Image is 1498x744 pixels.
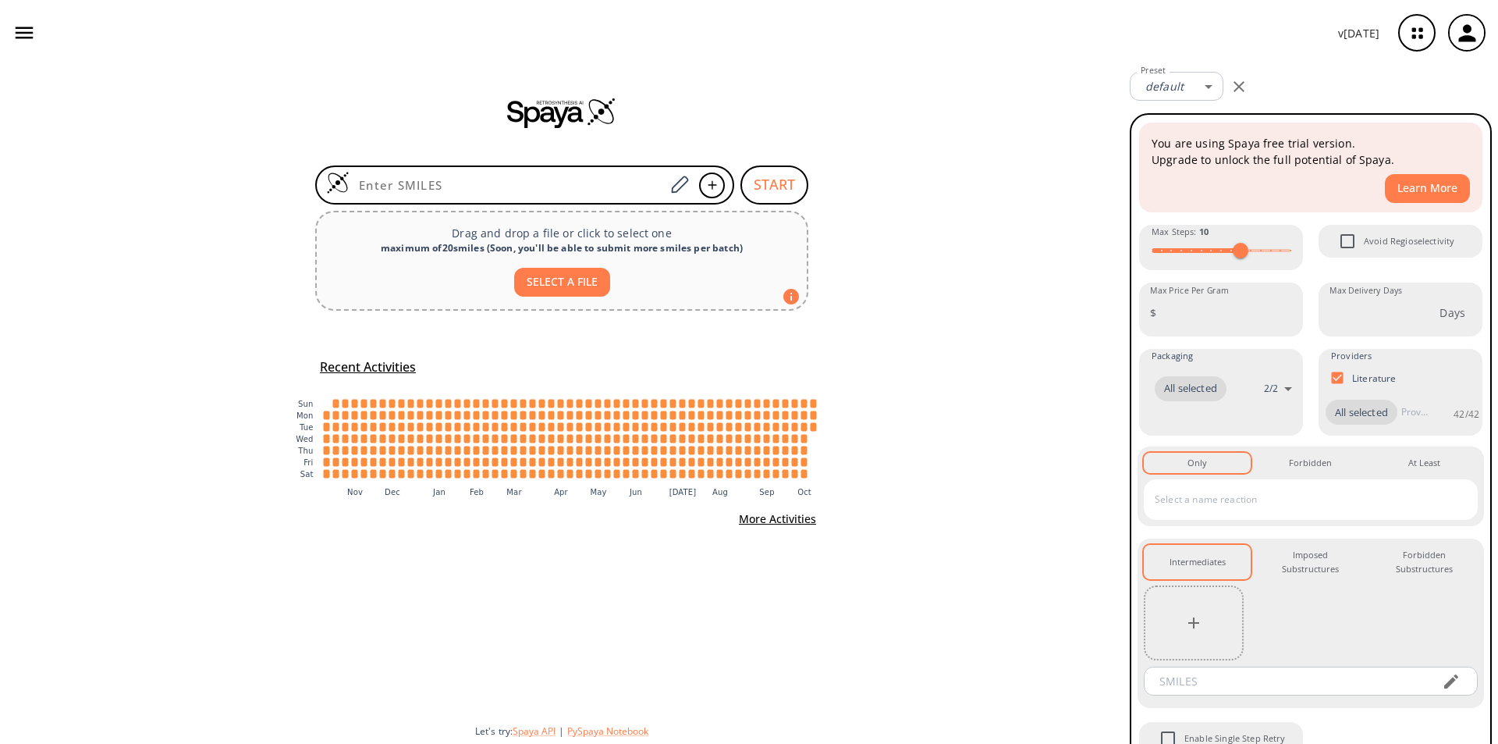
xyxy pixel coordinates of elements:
input: Provider name [1397,400,1432,425]
span: All selected [1155,381,1226,397]
label: Max Price Per Gram [1150,285,1229,297]
text: Oct [797,487,811,496]
div: Let's try: [475,724,1117,738]
input: SMILES [1148,667,1429,696]
text: Tue [299,423,314,432]
p: You are using Spaya free trial version. Upgrade to unlock the full potential of Spaya. [1152,135,1470,168]
button: Learn More [1385,174,1470,203]
div: maximum of 20 smiles ( Soon, you'll be able to submit more smiles per batch ) [329,241,794,255]
span: Max Steps : [1152,225,1209,239]
button: SELECT A FILE [514,268,610,297]
text: Mon [296,411,314,420]
button: Intermediates [1144,545,1251,580]
p: 2 / 2 [1264,382,1278,395]
em: default [1145,79,1184,94]
button: At Least [1371,453,1478,473]
input: Enter SMILES [350,177,665,193]
span: | [556,724,567,738]
button: Only [1144,453,1251,473]
button: Imposed Substructures [1257,545,1364,580]
button: More Activities [733,505,822,534]
span: All selected [1326,405,1397,421]
div: Only [1187,456,1207,470]
h5: Recent Activities [320,359,416,376]
text: Fri [304,458,313,467]
text: Thu [297,447,313,455]
button: Forbidden Substructures [1371,545,1478,580]
p: Days [1439,304,1465,321]
span: Providers [1331,349,1372,363]
button: Recent Activities [314,354,422,380]
text: Sep [759,487,774,496]
text: Aug [712,487,728,496]
p: 42 / 42 [1454,408,1479,421]
text: Dec [385,487,400,496]
text: Wed [296,435,313,443]
text: Jun [629,487,642,496]
p: $ [1150,304,1156,321]
text: May [590,487,606,496]
span: Packaging [1152,349,1193,363]
p: Literature [1352,372,1397,385]
p: v [DATE] [1338,25,1379,41]
button: Forbidden [1257,453,1364,473]
span: Avoid Regioselectivity [1364,234,1454,248]
g: x-axis tick label [347,487,811,496]
text: Sun [298,400,313,408]
label: Max Delivery Days [1329,285,1402,297]
button: PySpaya Notebook [567,724,648,738]
text: Sat [300,470,314,479]
div: Intermediates [1170,555,1226,569]
div: Forbidden [1289,456,1332,470]
strong: 10 [1199,226,1209,237]
div: At Least [1408,456,1440,470]
text: Jan [432,487,445,496]
span: Avoid Regioselectivity [1331,225,1364,258]
div: Imposed Substructures [1269,548,1351,577]
img: Spaya logo [507,97,616,128]
text: Feb [470,487,484,496]
text: Mar [506,487,522,496]
div: Forbidden Substructures [1383,548,1465,577]
text: [DATE] [669,487,697,496]
text: Nov [347,487,363,496]
button: Spaya API [513,724,556,738]
g: cell [324,399,817,478]
text: Apr [554,487,568,496]
g: y-axis tick label [296,400,313,479]
p: Drag and drop a file or click to select one [329,225,794,241]
img: Logo Spaya [326,171,350,194]
button: START [740,166,808,205]
input: Select a name reaction [1151,487,1447,512]
label: Preset [1141,65,1166,77]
